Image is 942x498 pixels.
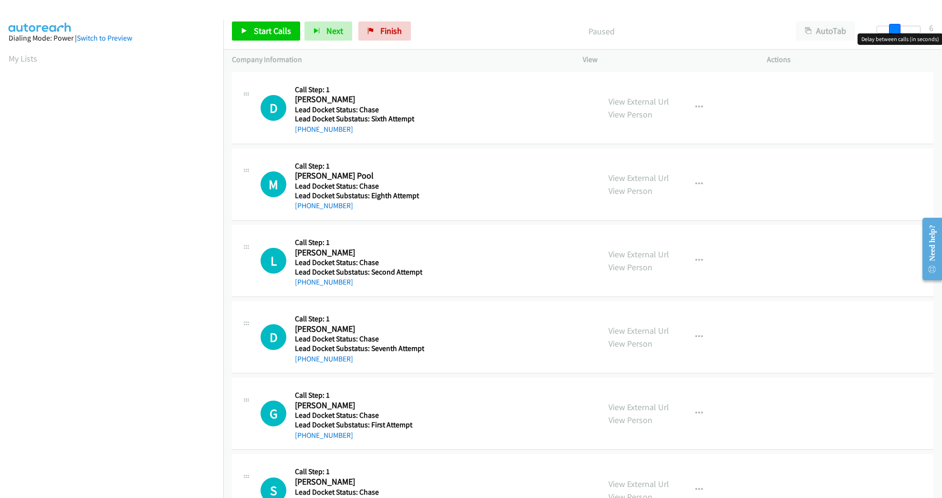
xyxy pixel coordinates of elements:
[261,248,286,274] div: The call is yet to be attempted
[261,171,286,197] h1: M
[261,171,286,197] div: The call is yet to be attempted
[295,344,424,353] h5: Lead Docket Substatus: Seventh Attempt
[608,478,669,489] a: View External Url
[232,54,565,65] p: Company Information
[295,114,422,124] h5: Lead Docket Substatus: Sixth Attempt
[358,21,411,41] a: Finish
[295,125,353,134] a: [PHONE_NUMBER]
[9,32,215,44] div: Dialing Mode: Power |
[326,25,343,36] span: Next
[380,25,402,36] span: Finish
[295,431,353,440] a: [PHONE_NUMBER]
[295,487,424,497] h5: Lead Docket Status: Chase
[295,85,422,95] h5: Call Step: 1
[295,411,422,420] h5: Lead Docket Status: Chase
[608,338,652,349] a: View Person
[608,402,669,413] a: View External Url
[914,211,942,287] iframe: Resource Center
[929,21,933,34] div: 6
[77,33,132,42] a: Switch to Preview
[295,201,353,210] a: [PHONE_NUMBER]
[583,54,750,65] p: View
[295,238,422,247] h5: Call Step: 1
[796,21,855,41] button: AutoTab
[261,324,286,350] h1: D
[261,401,286,426] h1: G
[295,477,422,487] h2: [PERSON_NAME]
[608,172,669,183] a: View External Url
[295,105,422,115] h5: Lead Docket Status: Chase
[424,25,779,38] p: Paused
[261,401,286,426] div: The call is yet to be attempted
[295,314,424,324] h5: Call Step: 1
[261,324,286,350] div: The call is yet to be attempted
[295,391,422,400] h5: Call Step: 1
[608,185,652,196] a: View Person
[608,96,669,107] a: View External Url
[767,54,934,65] p: Actions
[295,170,422,181] h2: [PERSON_NAME] Pool
[295,267,422,277] h5: Lead Docket Substatus: Second Attempt
[295,191,422,201] h5: Lead Docket Substatus: Eighth Attempt
[295,324,422,335] h2: [PERSON_NAME]
[232,21,300,41] a: Start Calls
[295,161,422,171] h5: Call Step: 1
[261,248,286,274] h1: L
[608,414,652,425] a: View Person
[304,21,352,41] button: Next
[9,53,37,64] a: My Lists
[608,109,652,120] a: View Person
[608,325,669,336] a: View External Url
[295,247,422,258] h2: [PERSON_NAME]
[295,94,422,105] h2: [PERSON_NAME]
[254,25,291,36] span: Start Calls
[295,277,353,286] a: [PHONE_NUMBER]
[295,467,424,477] h5: Call Step: 1
[295,181,422,191] h5: Lead Docket Status: Chase
[295,400,422,411] h2: [PERSON_NAME]
[295,354,353,363] a: [PHONE_NUMBER]
[608,262,652,273] a: View Person
[295,420,422,430] h5: Lead Docket Substatus: First Attempt
[261,95,286,121] h1: D
[608,249,669,260] a: View External Url
[295,258,422,267] h5: Lead Docket Status: Chase
[295,334,424,344] h5: Lead Docket Status: Chase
